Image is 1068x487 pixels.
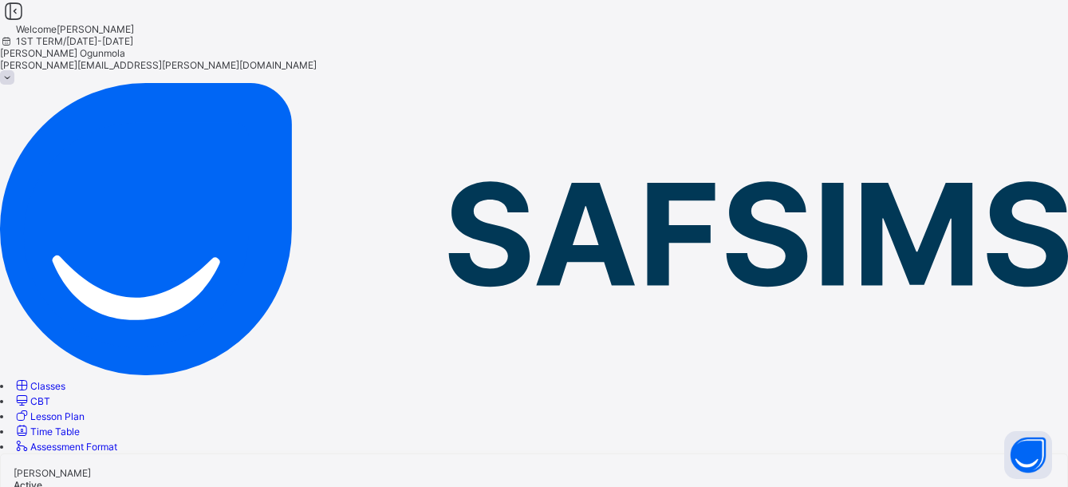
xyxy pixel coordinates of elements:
[30,410,85,422] span: Lesson Plan
[30,441,117,453] span: Assessment Format
[30,380,65,392] span: Classes
[16,23,134,35] span: Welcome [PERSON_NAME]
[14,426,80,438] a: Time Table
[1004,431,1052,479] button: Open asap
[14,395,50,407] a: CBT
[30,426,80,438] span: Time Table
[14,441,117,453] a: Assessment Format
[30,395,50,407] span: CBT
[14,467,91,479] span: [PERSON_NAME]
[14,410,85,422] a: Lesson Plan
[14,380,65,392] a: Classes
